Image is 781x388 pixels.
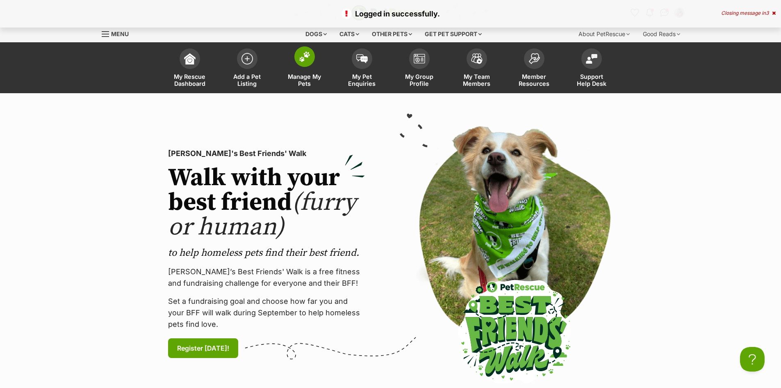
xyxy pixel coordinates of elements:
[184,53,196,64] img: dashboard-icon-eb2f2d2d3e046f16d808141f083e7271f6b2e854fb5c12c21221c1fb7104beca.svg
[286,73,323,87] span: Manage My Pets
[637,26,686,42] div: Good Reads
[419,26,487,42] div: Get pet support
[366,26,418,42] div: Other pets
[334,26,365,42] div: Cats
[573,26,635,42] div: About PetRescue
[168,148,365,159] p: [PERSON_NAME]'s Best Friends' Walk
[740,347,765,372] iframe: Help Scout Beacon - Open
[300,26,332,42] div: Dogs
[458,73,495,87] span: My Team Members
[573,73,610,87] span: Support Help Desk
[471,53,483,64] img: team-members-icon-5396bd8760b3fe7c0b43da4ab00e1e3bb1a5d9ba89233759b79545d2d3fc5d0d.svg
[448,44,505,93] a: My Team Members
[391,44,448,93] a: My Group Profile
[219,44,276,93] a: Add a Pet Listing
[586,54,597,64] img: help-desk-icon-fdf02630f3aa405de69fd3d07c3f3aa587a6932b1a1747fa1d2bba05be0121f9.svg
[161,44,219,93] a: My Rescue Dashboard
[102,26,134,41] a: Menu
[505,44,563,93] a: Member Resources
[168,296,365,330] p: Set a fundraising goal and choose how far you and your BFF will walk during September to help hom...
[241,53,253,64] img: add-pet-listing-icon-0afa8454b4691262ce3f59096e99ab1cd57d4a30225e0717b998d2c9b9846f56.svg
[168,187,356,243] span: (furry or human)
[299,51,310,62] img: manage-my-pets-icon-02211641906a0b7f246fdf0571729dbe1e7629f14944591b6c1af311fb30b64b.svg
[356,54,368,63] img: pet-enquiries-icon-7e3ad2cf08bfb03b45e93fb7055b45f3efa6380592205ae92323e6603595dc1f.svg
[276,44,333,93] a: Manage My Pets
[168,266,365,289] p: [PERSON_NAME]’s Best Friends' Walk is a free fitness and fundraising challenge for everyone and t...
[111,30,129,37] span: Menu
[528,53,540,64] img: member-resources-icon-8e73f808a243e03378d46382f2149f9095a855e16c252ad45f914b54edf8863c.svg
[168,246,365,259] p: to help homeless pets find their best friend.
[563,44,620,93] a: Support Help Desk
[168,166,365,240] h2: Walk with your best friend
[401,73,438,87] span: My Group Profile
[177,343,229,353] span: Register [DATE]!
[171,73,208,87] span: My Rescue Dashboard
[168,338,238,358] a: Register [DATE]!
[333,44,391,93] a: My Pet Enquiries
[516,73,553,87] span: Member Resources
[229,73,266,87] span: Add a Pet Listing
[344,73,380,87] span: My Pet Enquiries
[414,54,425,64] img: group-profile-icon-3fa3cf56718a62981997c0bc7e787c4b2cf8bcc04b72c1350f741eb67cf2f40e.svg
